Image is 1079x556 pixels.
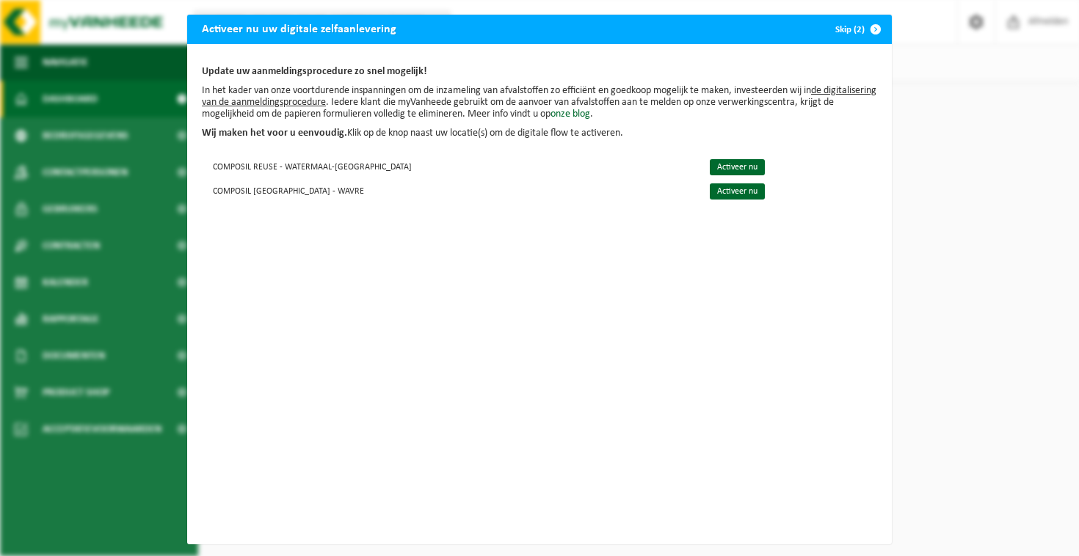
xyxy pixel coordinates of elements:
a: Activeer nu [710,183,765,200]
a: Activeer nu [710,159,765,175]
button: Skip (2) [824,15,890,44]
a: onze blog [551,109,590,120]
b: Wij maken het voor u eenvoudig. [202,128,347,139]
td: COMPOSIL REUSE - WATERMAAL-[GEOGRAPHIC_DATA] [202,154,697,178]
td: COMPOSIL [GEOGRAPHIC_DATA] - WAVRE [202,178,697,202]
b: Update uw aanmeldingsprocedure zo snel mogelijk! [202,66,427,77]
p: In het kader van onze voortdurende inspanningen om de inzameling van afvalstoffen zo efficiënt en... [202,85,877,120]
u: de digitalisering van de aanmeldingsprocedure [202,85,876,108]
h2: Activeer nu uw digitale zelfaanlevering [187,15,411,43]
p: Klik op de knop naast uw locatie(s) om de digitale flow te activeren. [202,128,877,139]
